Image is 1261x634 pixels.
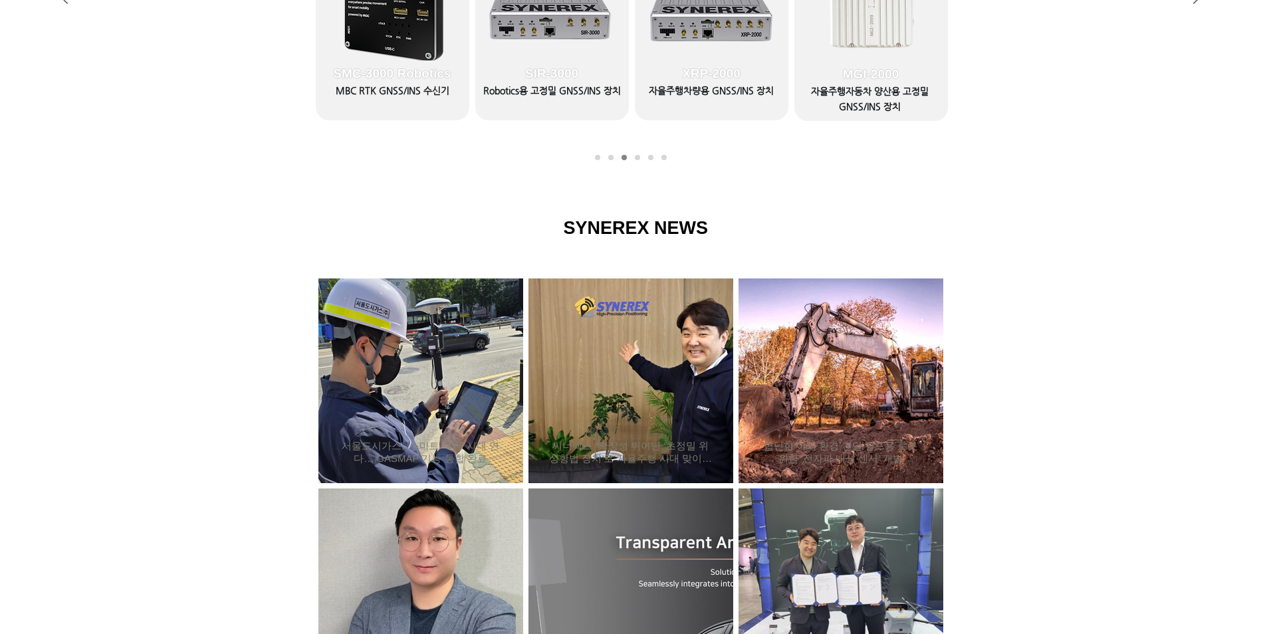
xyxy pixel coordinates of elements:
h2: 험난한 야외 환경 견딜 필드용 로봇 위한 ‘전자파 내성 센서’ 개발 [758,440,923,465]
a: MBC GNSS RTK1 [595,155,600,160]
a: MBC GNSS RTK2 [608,155,614,160]
span: XRP-2000 [682,66,741,81]
h2: 씨너렉스 “확장성 뛰어난 ‘초정밀 위성항법 장치’로 자율주행 시대 맞이할 것” [548,440,713,465]
span: SMC-3000 Robotics [333,66,451,81]
a: MBC GNSS INS [622,155,627,160]
a: ANTENNA [648,155,653,160]
span: SYNEREX NEWS [564,218,709,238]
span: SIR-3000 [525,66,578,81]
h2: 서울도시가스, ‘스마트 측량’ 시대 연다… GASMAP 기능 통합 완료 [338,440,503,465]
a: 서울도시가스, ‘스마트 측량’ 시대 연다… GASMAP 기능 통합 완료 [338,439,503,465]
a: A/V Solution [661,155,667,160]
nav: 슬라이드 [591,155,671,160]
iframe: Wix Chat [1108,577,1261,634]
a: MBC GNSS 측량/IoT [635,155,640,160]
a: 씨너렉스 “확장성 뛰어난 ‘초정밀 위성항법 장치’로 자율주행 시대 맞이할 것” [548,439,713,465]
a: 험난한 야외 환경 견딜 필드용 로봇 위한 ‘전자파 내성 센서’ 개발 [758,439,923,465]
span: MGI-2000 [843,67,899,82]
